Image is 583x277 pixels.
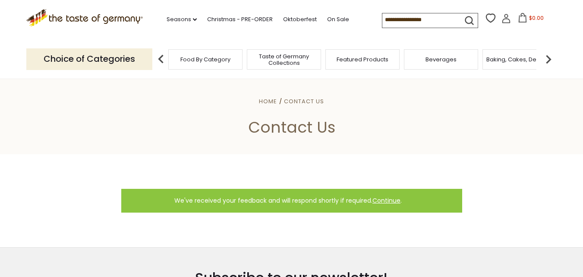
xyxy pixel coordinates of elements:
[337,56,388,63] a: Featured Products
[152,51,170,68] img: previous arrow
[121,189,462,213] div: We've received your feedback and will respond shortly if required. .
[372,196,400,205] a: Continue
[283,15,317,24] a: Oktoberfest
[425,56,457,63] a: Beverages
[27,118,556,137] h1: Contact Us
[327,15,349,24] a: On Sale
[540,51,557,68] img: next arrow
[180,56,230,63] a: Food By Category
[513,13,549,26] button: $0.00
[529,14,544,22] span: $0.00
[486,56,553,63] a: Baking, Cakes, Desserts
[259,97,277,105] a: Home
[26,48,152,70] p: Choice of Categories
[249,53,318,66] a: Taste of Germany Collections
[167,15,197,24] a: Seasons
[207,15,273,24] a: Christmas - PRE-ORDER
[284,97,324,105] a: Contact Us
